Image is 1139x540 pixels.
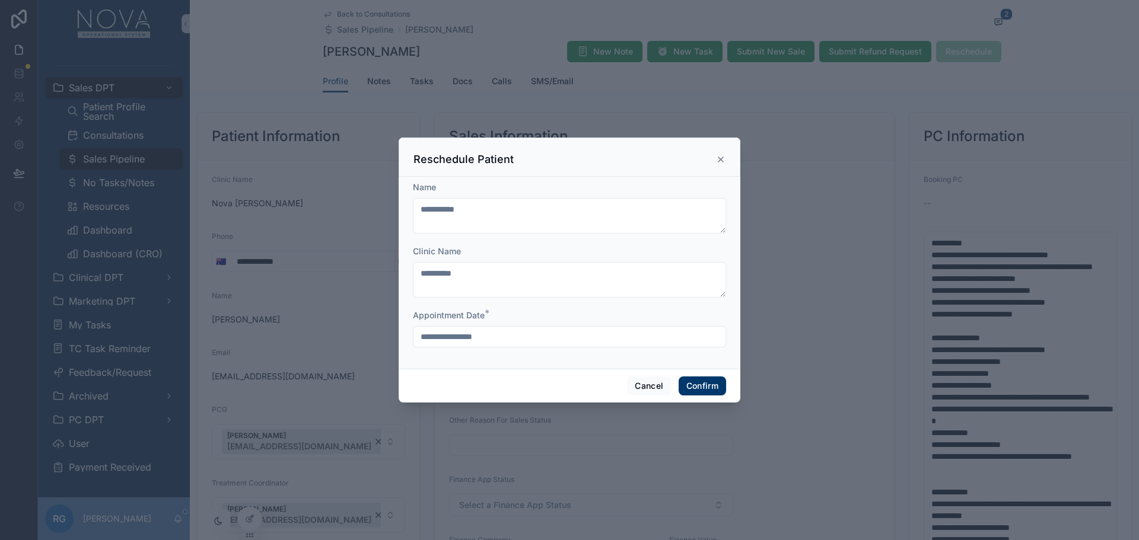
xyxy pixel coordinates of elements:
[413,310,485,320] span: Appointment Date
[413,152,514,167] h3: Reschedule Patient
[413,246,461,256] span: Clinic Name
[627,376,671,395] button: Cancel
[679,376,726,395] button: Confirm
[893,373,1139,540] iframe: Slideout
[413,182,436,192] span: Name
